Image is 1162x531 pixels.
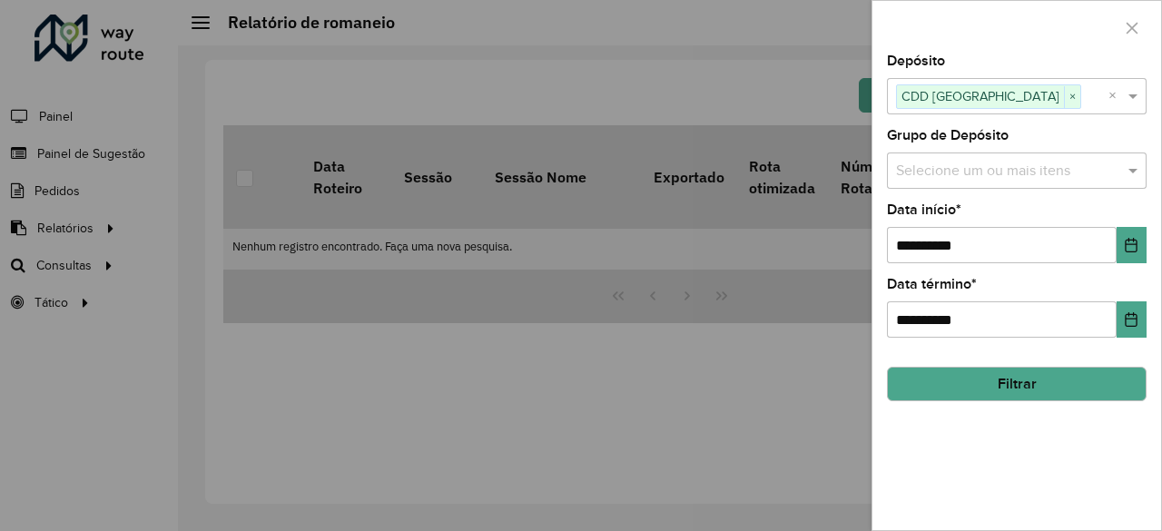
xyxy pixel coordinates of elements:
[897,85,1064,107] span: CDD [GEOGRAPHIC_DATA]
[1117,301,1147,338] button: Choose Date
[1064,86,1080,108] span: ×
[887,367,1147,401] button: Filtrar
[887,273,977,295] label: Data término
[887,199,961,221] label: Data início
[1108,85,1124,107] span: Clear all
[887,124,1009,146] label: Grupo de Depósito
[1117,227,1147,263] button: Choose Date
[887,50,945,72] label: Depósito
